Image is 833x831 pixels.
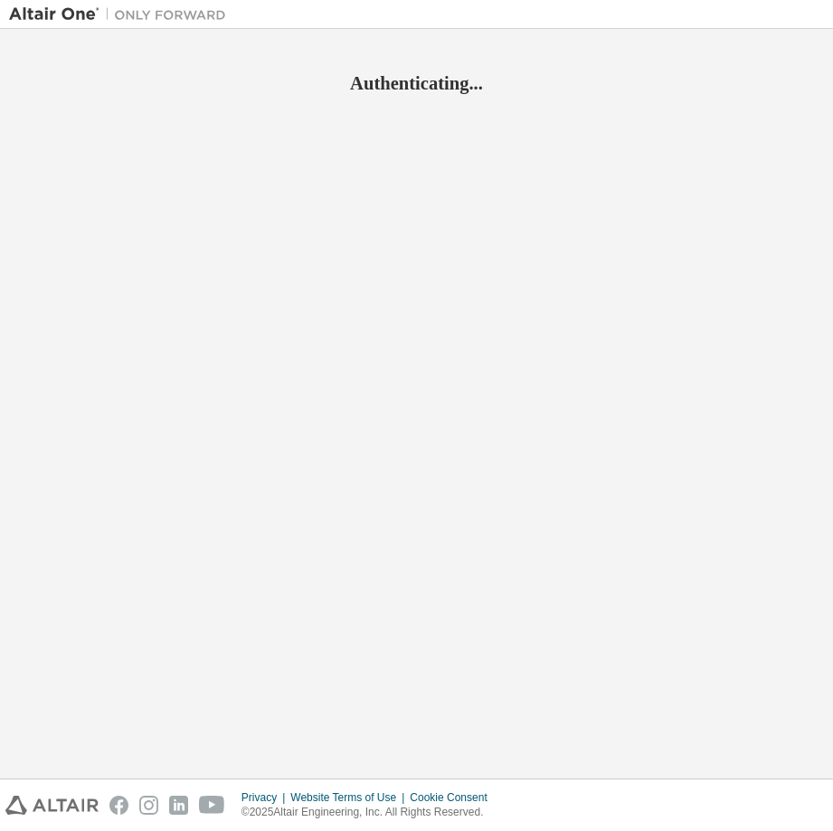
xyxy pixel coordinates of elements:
div: Privacy [241,790,290,805]
img: youtube.svg [199,796,225,815]
div: Cookie Consent [410,790,497,805]
h2: Authenticating... [9,71,824,95]
img: altair_logo.svg [5,796,99,815]
div: Website Terms of Use [290,790,410,805]
img: facebook.svg [109,796,128,815]
img: linkedin.svg [169,796,188,815]
p: © 2025 Altair Engineering, Inc. All Rights Reserved. [241,805,498,820]
img: instagram.svg [139,796,158,815]
img: Altair One [9,5,235,24]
